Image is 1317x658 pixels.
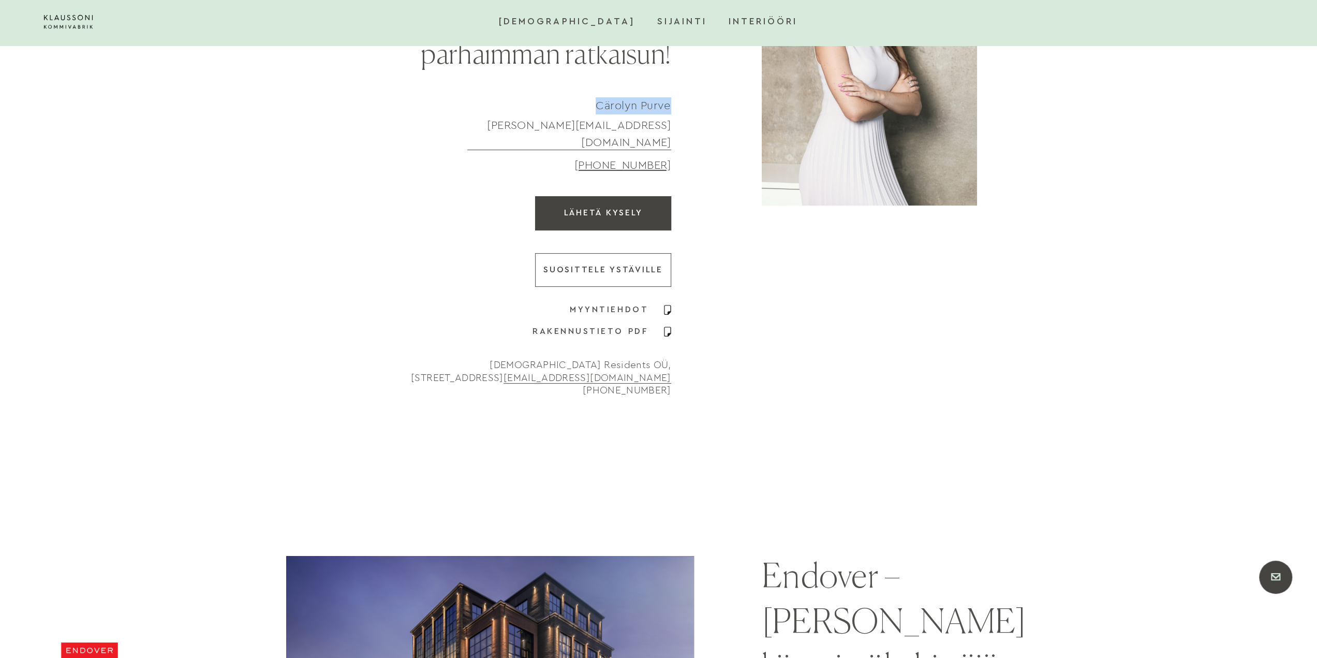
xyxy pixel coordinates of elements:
a: [PERSON_NAME][EMAIL_ADDRESS][DOMAIN_NAME] [467,117,671,151]
a: [PHONE_NUMBER] [574,159,671,171]
iframe: Chatbot [1249,590,1303,644]
div: Cärolyn Purve [467,97,671,114]
a: Suosittele ystäville [535,253,671,287]
a: MYYNTIEHDOT [570,305,671,315]
a: [EMAIL_ADDRESS][DOMAIN_NAME] [504,372,671,385]
a: RAKENNUSTIETO PDF [532,327,671,337]
a: LÄHETÄ KYSELY [535,196,671,230]
p: [DEMOGRAPHIC_DATA] Residents OÜ, [STREET_ADDRESS] [PHONE_NUMBER] [399,359,671,398]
